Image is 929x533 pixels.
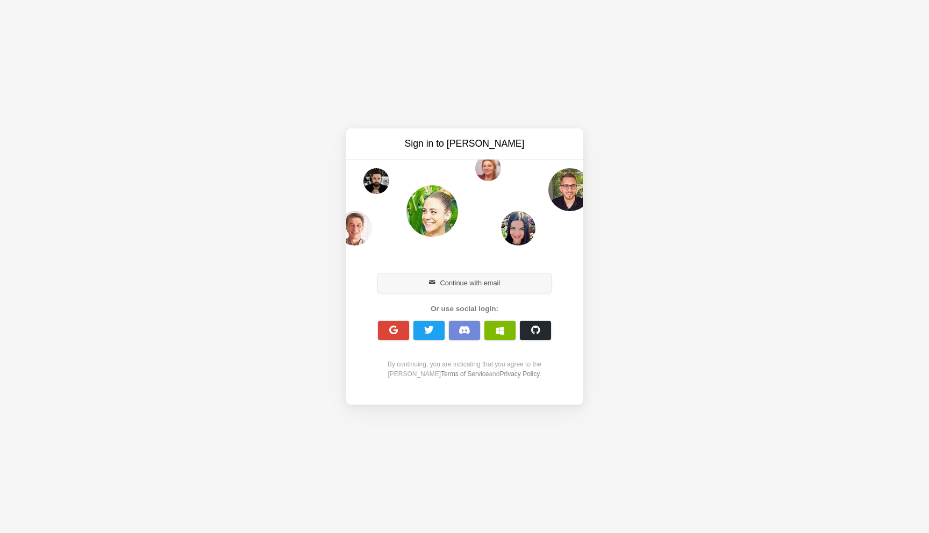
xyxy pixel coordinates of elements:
a: Terms of Service [441,370,489,378]
button: Continue with email [378,273,551,293]
a: Privacy Policy [499,370,539,378]
div: By continuing, you are indicating that you agree to the [PERSON_NAME] and . [372,359,557,379]
h3: Sign in to [PERSON_NAME] [374,137,555,150]
div: Or use social login: [372,304,557,314]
